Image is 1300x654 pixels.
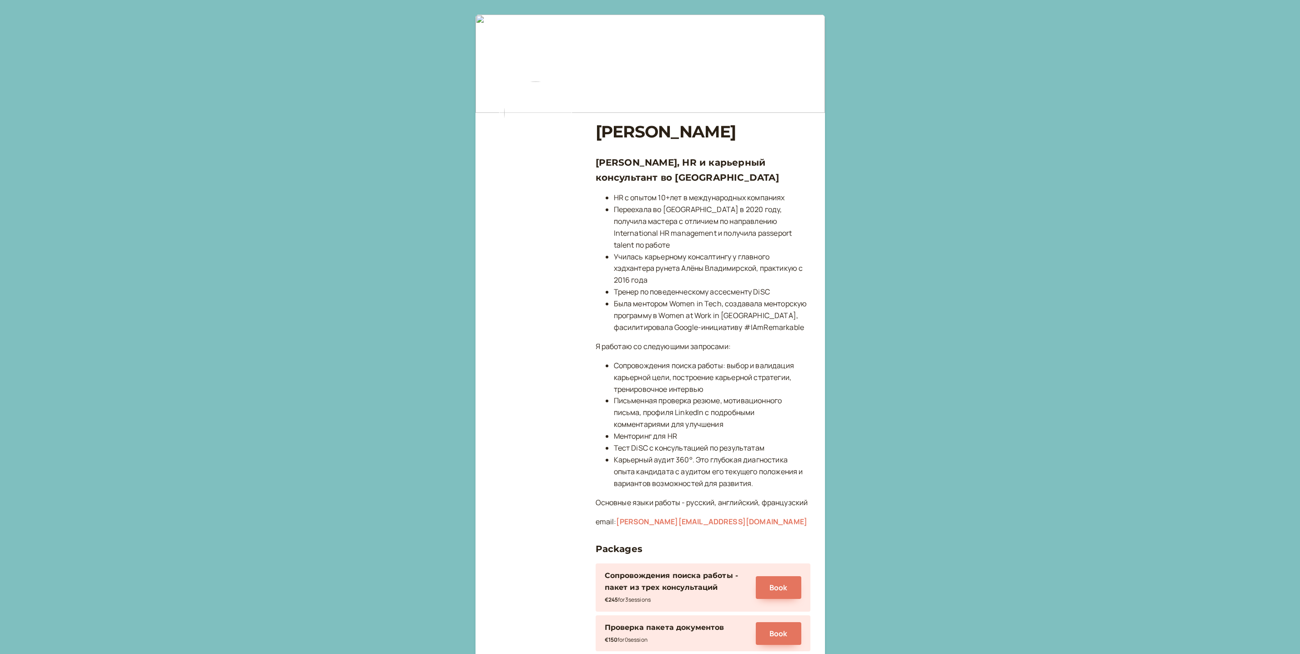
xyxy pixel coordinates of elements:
[605,596,651,603] small: for 3 session s
[614,298,810,334] li: Была ментором Women in Tech, создавала менторскую программу в Women at Work in [GEOGRAPHIC_DATA],...
[614,286,810,298] li: Тренер по поведенческому ассесменту DiSС
[596,542,810,556] h3: Packages
[596,122,810,142] h1: [PERSON_NAME]
[605,636,647,644] small: for 0 session
[614,454,810,490] li: Карьерный аудит 360°. Это глубокая диагностика опыта кандидата с аудитом его текущего положения и...
[756,576,801,599] button: Book
[605,596,618,603] b: €245
[596,155,810,185] h3: [PERSON_NAME], HR и карьерный консультант во [GEOGRAPHIC_DATA]
[605,636,618,644] b: €150
[605,622,724,634] div: Проверка пакета документов
[605,622,747,645] div: Проверка пакета документов€150for0session
[605,570,747,605] div: Сопровождения поиска работы - пакет из трех консультаций€245for3sessions
[616,517,807,527] a: [PERSON_NAME][EMAIL_ADDRESS][DOMAIN_NAME]
[614,251,810,287] li: Училась карьерному консалтингу у главного хэдхантера рунета Алёны Владимирской, практикую с 2016 ...
[614,192,810,204] li: HR с опытом 10+лет в международных компаниях
[596,516,810,528] p: email:
[605,570,747,593] div: Сопровождения поиска работы - пакет из трех консультаций
[614,360,810,395] li: Сопровождения поиска работы: выбор и валидация карьерной цели, построение карьерной стратегии, тр...
[614,442,810,454] li: Тест DiSC c консультацией по результатам
[596,497,810,509] p: Основные языки работы - русский, английский, французский
[596,341,810,353] p: Я работаю со следующими запросами:
[614,204,810,251] li: Переехала во [GEOGRAPHIC_DATA] в 2020 году, получила мастера с отличием по направлению Internatio...
[614,395,810,431] li: Письменная проверка резюме, мотивационного письма, профиля LinkedIn с подробными комментариями дл...
[614,431,810,442] li: Менторинг для HR
[756,622,801,645] button: Book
